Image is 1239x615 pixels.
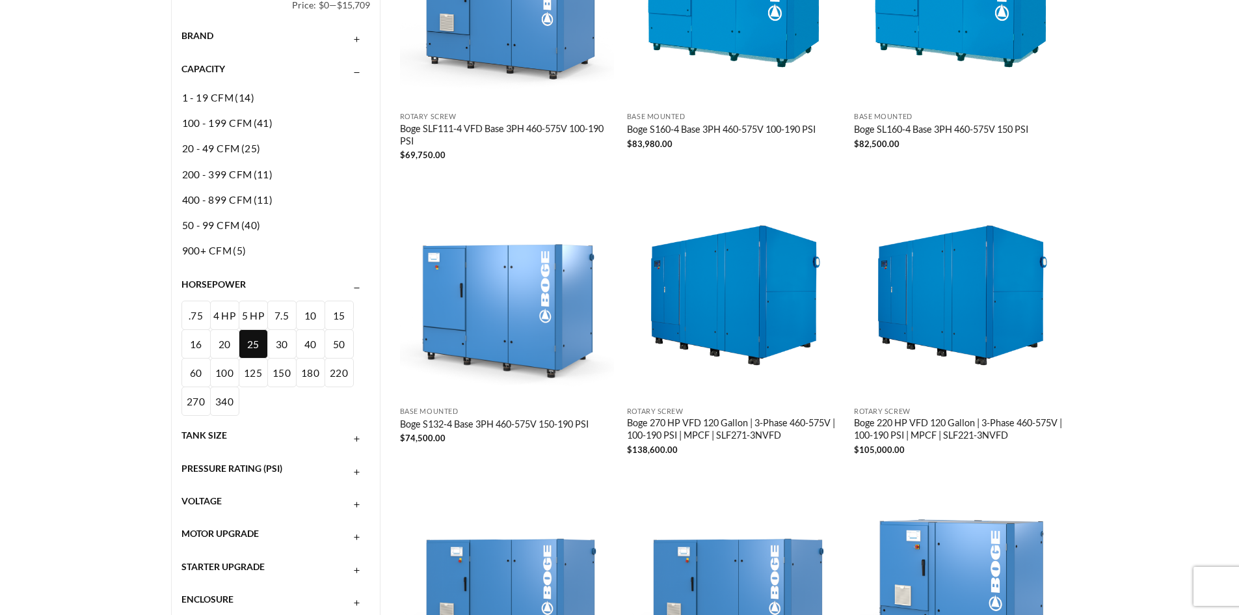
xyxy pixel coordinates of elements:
[252,116,273,131] span: (41)
[400,407,615,416] p: Base Mounted
[217,338,232,379] span: 20 HP
[400,123,615,149] a: Boge SLF111-4 VFD Base 3PH 460-575V 100-190 PSI
[232,244,246,258] span: (5)
[181,594,233,605] span: Enclosure
[182,117,252,129] span: 100 - 199 CFM
[274,310,289,351] span: 7.5 HP
[325,358,354,387] button: 220 HP
[400,433,446,443] bdi: 74,500.00
[400,185,615,400] img: Boge S132-4 Base 3PH 460-575V 150-190 PSI
[854,139,899,149] bdi: 82,500.00
[854,113,1069,121] p: Base Mounted
[215,396,233,437] span: 340 HP
[181,187,274,213] button: 400 - 899 CFM(11)
[252,193,273,208] span: (11)
[181,238,247,264] button: 900+ CFM(5)
[400,150,405,160] span: $
[332,338,346,379] span: 50 HP
[182,245,232,256] span: 900+ CFM
[627,444,632,455] span: $
[274,338,289,379] span: 30 HP
[181,358,211,387] button: 60 HP
[210,358,239,387] button: 100 HP
[267,329,297,359] button: 30 HP
[854,417,1069,443] a: Boge 220 HP VFD 120 Gallon | 3-Phase 460-575V | 100-190 PSI | MPCF | SLF221-3NVFD
[854,139,859,149] span: $
[332,310,346,351] span: 15 HP
[189,310,203,351] span: .75 HP
[296,301,325,330] button: 10 HP
[181,162,274,187] button: 200 - 399 CFM(11)
[182,219,240,231] span: 50 - 99 CFM
[246,338,260,379] span: 25 HP
[627,139,673,149] bdi: 83,980.00
[325,329,354,359] button: 50 HP
[267,358,297,387] button: 150 HP
[627,444,678,455] bdi: 138,600.00
[325,301,354,330] button: 15 HP
[400,433,405,443] span: $
[627,113,842,121] p: Base Mounted
[854,185,1069,400] img: Boge 220 HP VFD 120 Gallon | 3-Phase 460-575V | 100-190 PSI | MPCF | SLF221-3NVFD
[301,367,319,408] span: 180 HP
[181,329,211,359] button: 16 HP
[181,63,225,74] span: Capacity
[182,169,252,180] span: 200 - 399 CFM
[244,367,262,408] span: 125 HP
[303,310,317,351] span: 10 HP
[273,367,291,408] span: 150 HP
[181,30,213,41] span: Brand
[181,301,211,330] button: .75 HP
[181,85,256,111] button: 1 - 19 CFM(14)
[182,92,234,103] span: 1 - 19 CFM
[181,136,261,161] button: 20 - 49 CFM(25)
[189,367,203,408] span: 60 HP
[181,213,261,238] button: 50 - 99 CFM(40)
[215,367,233,408] span: 100 HP
[213,310,236,321] span: 4 HP
[627,185,842,400] img: Boge 270 HP VFD 120 Gallon | 3-Phase 460-575V | 100-190 PSI | MPCF | SLF271-3NVFD
[252,168,273,182] span: (11)
[303,338,317,379] span: 40 HP
[181,528,259,539] span: Motor Upgrade
[627,139,632,149] span: $
[330,367,348,408] span: 220 HP
[182,194,252,206] span: 400 - 899 CFM
[627,407,842,416] p: Rotary Screw
[181,463,282,474] span: Pressure Rating (PSI)
[239,358,268,387] button: 125 HP
[210,387,239,416] button: 340 HP
[181,430,227,441] span: Tank Size
[182,143,240,154] span: 20 - 49 CFM
[240,142,261,156] span: (25)
[267,301,297,330] button: 7.5 HP
[240,219,261,233] span: (40)
[296,329,325,359] button: 40 HP
[627,417,842,443] a: Boge 270 HP VFD 120 Gallon | 3-Phase 460-575V | 100-190 PSI | MPCF | SLF271-3NVFD
[400,150,446,160] bdi: 69,750.00
[233,91,254,105] span: (14)
[239,301,268,330] button: 5 HP
[210,329,239,359] button: 20 HP
[296,358,325,387] button: 180 HP
[210,301,239,330] button: 4 HP
[854,444,905,455] bdi: 105,000.00
[400,113,615,121] p: Rotary Screw
[627,124,816,138] a: Boge S160-4 Base 3PH 460-575V 100-190 PSI
[854,124,1028,138] a: Boge SL160-4 Base 3PH 460-575V 150 PSI
[854,407,1069,416] p: Rotary Screw
[181,495,222,506] span: Voltage
[181,387,211,416] button: 270 HP
[400,418,589,433] a: Boge S132-4 Base 3PH 460-575V 150-190 PSI
[187,396,205,437] span: 270 HP
[239,329,268,359] button: 25 HP
[854,444,859,455] span: $
[242,310,265,321] span: 5 HP
[181,561,265,572] span: Starter Upgrade
[181,279,246,290] span: Horsepower
[189,338,203,379] span: 16 HP
[181,111,274,136] button: 100 - 199 CFM(41)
